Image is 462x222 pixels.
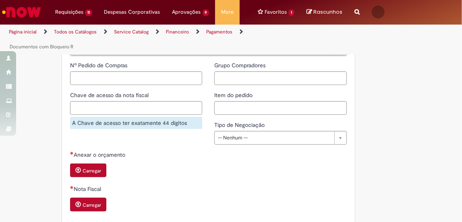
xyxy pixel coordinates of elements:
a: Pagamentos [206,29,232,35]
a: Financeiro [166,29,189,35]
div: A Chave de acesso ter exatamente 44 dígitos [70,117,202,129]
span: Item do pedido [214,91,254,99]
span: Tipo de Negociação [214,121,266,129]
input: Nº Pedido de Compras [70,71,202,85]
input: Item do pedido [214,101,346,115]
input: Grupo Compradores [214,71,346,85]
span: Despesas Corporativas [104,8,160,16]
span: Nota Fiscal [74,185,103,193]
a: Página inicial [9,29,37,35]
span: 11 [85,9,92,16]
span: Requisições [55,8,83,16]
span: More [221,8,234,16]
ul: Trilhas de página [6,25,263,54]
span: Necessários [70,151,74,155]
span: Aprovações [172,8,201,16]
a: Todos os Catálogos [54,29,97,35]
span: -- Nenhum -- [218,131,330,144]
a: Service Catalog [114,29,149,35]
small: Carregar [83,202,101,208]
small: Carregar [83,168,101,174]
span: Chave de acesso da nota fiscal [70,91,150,99]
input: Chave de acesso da nota fiscal [70,101,202,115]
span: Favoritos [265,8,287,16]
button: Carregar anexo de Nota Fiscal Required [70,198,106,212]
span: 1 [288,9,294,16]
a: No momento, sua lista de rascunhos tem 0 Itens [307,8,342,16]
span: Nº Pedido de Compras [70,62,129,69]
span: Rascunhos [313,8,342,16]
img: ServiceNow [1,4,42,20]
span: 9 [203,9,209,16]
span: Anexar o orçamento [74,151,127,158]
a: Documentos com Bloqueio R [10,44,73,50]
span: Necessários [70,186,74,189]
button: Carregar anexo de Anexar o orçamento Required [70,164,106,177]
span: Grupo Compradores [214,62,267,69]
